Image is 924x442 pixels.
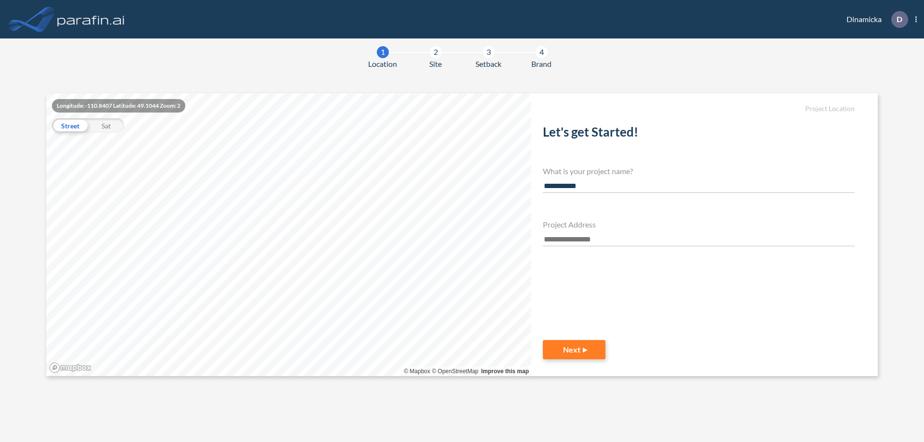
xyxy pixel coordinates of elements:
a: Mapbox homepage [49,362,91,373]
div: 3 [483,46,495,58]
div: Longitude: -110.8407 Latitude: 49.1044 Zoom: 2 [52,99,185,113]
a: OpenStreetMap [432,368,478,375]
span: Brand [531,58,552,70]
h2: Let's get Started! [543,125,855,143]
h4: What is your project name? [543,166,855,176]
div: Dinamicka [832,11,917,28]
span: Site [429,58,442,70]
div: Street [52,118,88,133]
span: Location [368,58,397,70]
h5: Project Location [543,105,855,113]
div: 1 [377,46,389,58]
h4: Project Address [543,220,855,229]
img: logo [55,10,127,29]
p: D [897,15,902,24]
span: Setback [475,58,501,70]
button: Next [543,340,605,359]
canvas: Map [46,93,531,376]
div: 2 [430,46,442,58]
div: 4 [536,46,548,58]
a: Mapbox [404,368,430,375]
div: Sat [88,118,124,133]
a: Improve this map [481,368,529,375]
